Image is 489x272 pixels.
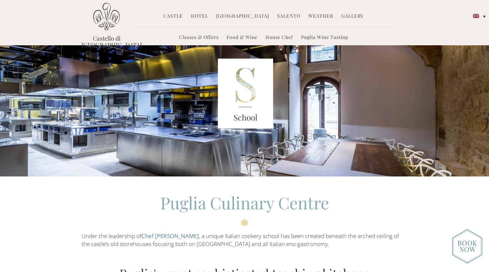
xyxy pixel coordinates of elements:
img: new-booknow.png [452,229,482,264]
h2: Puglia Culinary Centre [81,191,407,226]
a: [GEOGRAPHIC_DATA] [216,13,269,20]
a: Salento [277,13,300,20]
a: Classes & Offers [179,34,219,42]
img: S_Lett_green.png [218,59,273,129]
a: House Chef [265,34,293,42]
a: Gallery [341,13,364,20]
a: Puglia Wine Tasting [301,34,348,42]
p: Under the leadership of , a unique Italian cookery school has been created beneath the arched cei... [81,232,407,248]
a: Castello di [GEOGRAPHIC_DATA] [81,35,131,48]
a: Food & Wine [227,34,257,42]
a: Weather [308,13,333,20]
h3: School [218,112,273,124]
img: English [473,14,479,18]
img: Castello di Ugento [93,3,120,31]
a: Chef [PERSON_NAME] [141,232,199,240]
a: Hotel [191,13,208,20]
a: Castle [163,13,183,20]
